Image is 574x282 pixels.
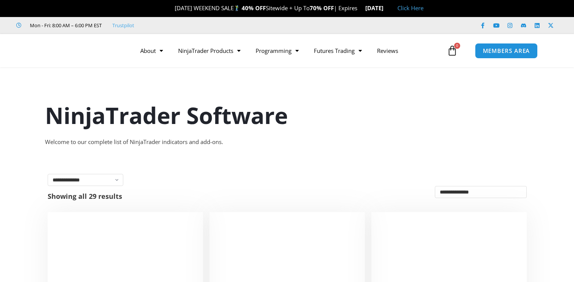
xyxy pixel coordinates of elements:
[167,4,365,12] span: [DATE] WEEKEND SALE Sitewide + Up To | Expires
[45,137,529,147] div: Welcome to our complete list of NinjaTrader indicators and add-ons.
[133,42,171,59] a: About
[45,99,529,131] h1: NinjaTrader Software
[475,43,538,59] a: MEMBERS AREA
[454,43,460,49] span: 0
[169,5,174,11] img: 🎉
[28,37,109,64] img: LogoAI | Affordable Indicators – NinjaTrader
[384,5,389,11] img: 🏭
[234,5,240,11] img: 🏌️‍♂️
[28,21,102,30] span: Mon - Fri: 8:00 AM – 6:00 PM EST
[248,42,306,59] a: Programming
[112,21,134,30] a: Trustpilot
[397,4,424,12] a: Click Here
[358,5,363,11] img: ⌛
[242,4,266,12] strong: 40% OFF
[435,186,527,198] select: Shop order
[306,42,369,59] a: Futures Trading
[133,42,445,59] nav: Menu
[483,48,530,54] span: MEMBERS AREA
[436,40,469,62] a: 0
[365,4,390,12] strong: [DATE]
[310,4,334,12] strong: 70% OFF
[369,42,406,59] a: Reviews
[171,42,248,59] a: NinjaTrader Products
[48,193,122,200] p: Showing all 29 results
